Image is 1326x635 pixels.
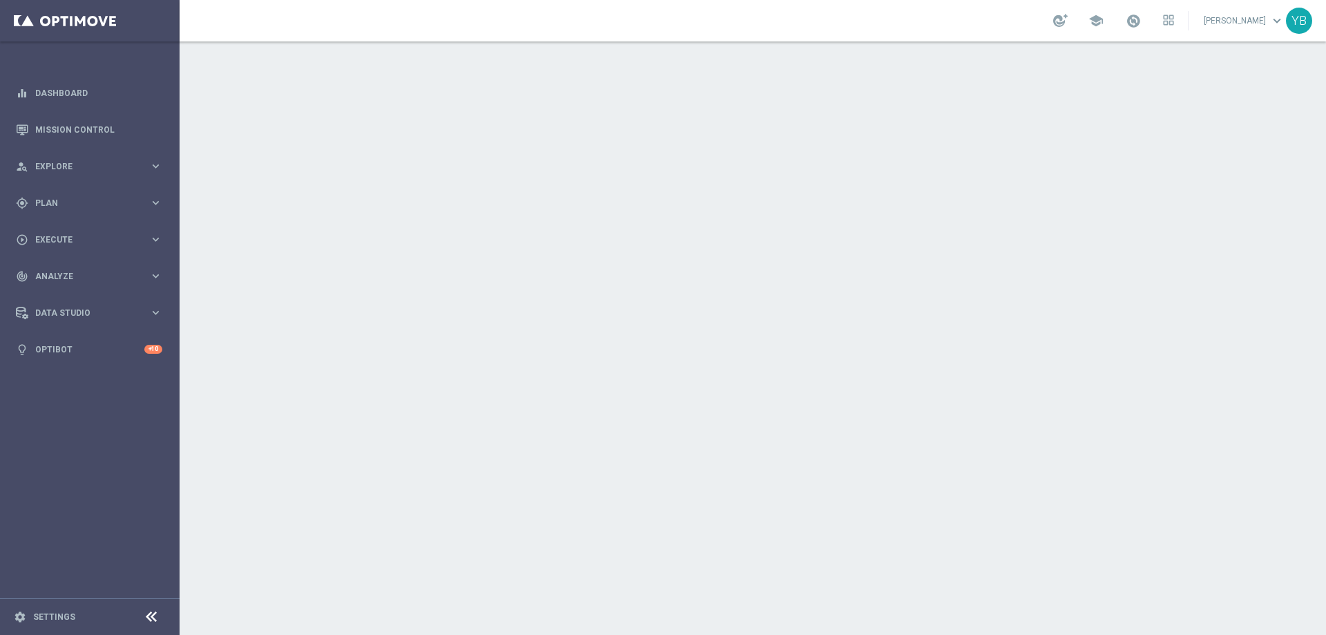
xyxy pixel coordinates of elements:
[35,75,162,111] a: Dashboard
[14,611,26,623] i: settings
[16,331,162,368] div: Optibot
[16,234,149,246] div: Execute
[149,233,162,246] i: keyboard_arrow_right
[16,343,28,356] i: lightbulb
[16,75,162,111] div: Dashboard
[35,162,149,171] span: Explore
[16,197,149,209] div: Plan
[16,111,162,148] div: Mission Control
[16,87,28,99] i: equalizer
[16,160,28,173] i: person_search
[35,199,149,207] span: Plan
[16,270,28,283] i: track_changes
[15,307,163,319] button: Data Studio keyboard_arrow_right
[35,236,149,244] span: Execute
[149,160,162,173] i: keyboard_arrow_right
[1202,10,1286,31] a: [PERSON_NAME]keyboard_arrow_down
[15,88,163,99] button: equalizer Dashboard
[35,331,144,368] a: Optibot
[16,197,28,209] i: gps_fixed
[149,306,162,319] i: keyboard_arrow_right
[15,198,163,209] button: gps_fixed Plan keyboard_arrow_right
[16,234,28,246] i: play_circle_outline
[15,124,163,135] button: Mission Control
[149,196,162,209] i: keyboard_arrow_right
[16,160,149,173] div: Explore
[16,307,149,319] div: Data Studio
[144,345,162,354] div: +10
[1269,13,1285,28] span: keyboard_arrow_down
[1088,13,1104,28] span: school
[15,161,163,172] button: person_search Explore keyboard_arrow_right
[35,111,162,148] a: Mission Control
[15,234,163,245] button: play_circle_outline Execute keyboard_arrow_right
[15,344,163,355] button: lightbulb Optibot +10
[149,269,162,283] i: keyboard_arrow_right
[35,309,149,317] span: Data Studio
[16,270,149,283] div: Analyze
[33,613,75,621] a: Settings
[15,271,163,282] button: track_changes Analyze keyboard_arrow_right
[35,272,149,281] span: Analyze
[1286,8,1312,34] div: YB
